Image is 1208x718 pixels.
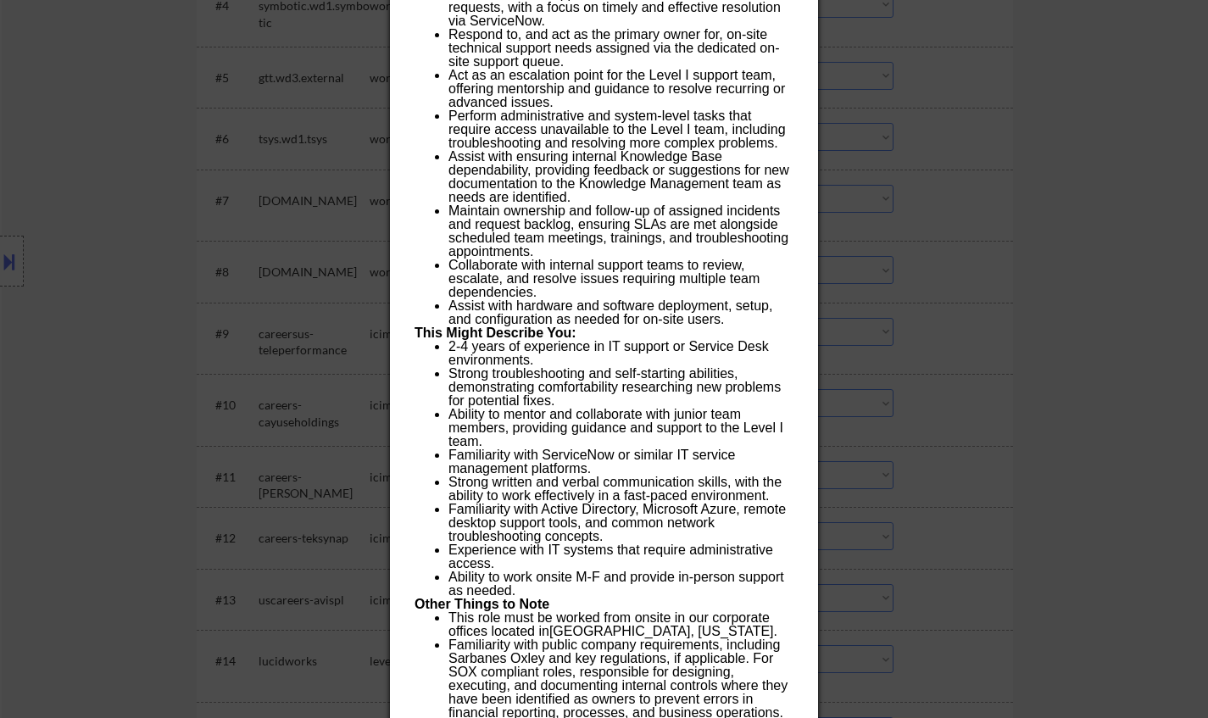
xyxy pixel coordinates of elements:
li: Experience with IT systems that require administrative access. [448,543,793,571]
li: Maintain ownership and follow-up of assigned incidents and request backlog, ensuring SLAs are met... [448,204,793,259]
li: Strong written and verbal communication skills, with the ability to work effectively in a fast-pa... [448,476,793,503]
b: This Might Describe You: [415,326,576,340]
li: Act as an escalation point for the Level I support team, offering mentorship and guidance to reso... [448,69,793,109]
li: Assist with ensuring internal Knowledge Base dependability, providing feedback or suggestions for... [448,150,793,204]
li: Strong troubleshooting and self-starting abilities, demonstrating comfortability researching new ... [448,367,793,408]
li: Collaborate with internal support teams to review, escalate, and resolve issues requiring multipl... [448,259,793,299]
span: Other Things to Note [415,597,549,611]
span: This role must be worked from onsite in our corporate offices located in [448,610,770,638]
li: Ability to work onsite M-F and provide in-person support as needed. [448,571,793,598]
li: Assist with hardware and software deployment, setup, and configuration as needed for on-site users. [448,299,793,326]
li: Ability to mentor and collaborate with junior team members, providing guidance and support to the... [448,408,793,448]
li: Perform administrative and system-level tasks that require access unavailable to the Level I team... [448,109,793,150]
li: [GEOGRAPHIC_DATA], [US_STATE]. [448,611,793,638]
li: Respond to, and act as the primary owner for, on-site technical support needs assigned via the de... [448,28,793,69]
li: Familiarity with Active Directory, Microsoft Azure, remote desktop support tools, and common netw... [448,503,793,543]
li: Familiarity with ServiceNow or similar IT service management platforms. [448,448,793,476]
li: 2-4 years of experience in IT support or Service Desk environments. [448,340,793,367]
